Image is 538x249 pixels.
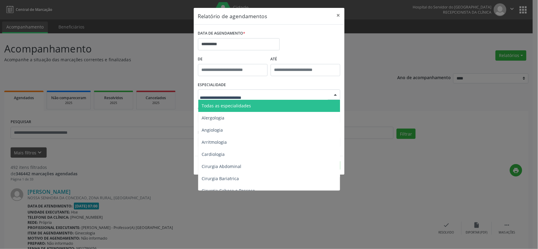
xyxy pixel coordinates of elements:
[332,8,345,23] button: Close
[271,55,340,64] label: ATÉ
[202,176,239,181] span: Cirurgia Bariatrica
[198,29,246,38] label: DATA DE AGENDAMENTO
[202,188,255,193] span: Cirurgia Cabeça e Pescoço
[198,55,268,64] label: De
[202,139,227,145] span: Arritmologia
[198,12,267,20] h5: Relatório de agendamentos
[202,163,242,169] span: Cirurgia Abdominal
[202,151,225,157] span: Cardiologia
[202,115,225,121] span: Alergologia
[202,127,223,133] span: Angiologia
[198,80,226,90] label: ESPECIALIDADE
[202,103,251,109] span: Todas as especialidades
